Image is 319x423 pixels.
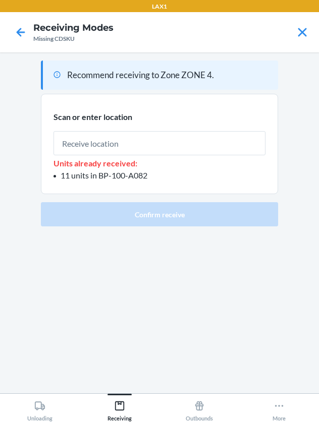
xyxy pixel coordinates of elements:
[41,202,278,226] button: Confirm receive
[80,394,159,421] button: Receiving
[273,396,286,421] div: More
[61,170,147,180] span: 11 units in BP-100-A082
[54,112,132,122] span: Scan or enter location
[108,396,132,421] div: Receiving
[67,70,214,80] span: Recommend receiving to Zone ZONE 4.
[54,157,265,169] p: Units already received:
[186,396,213,421] div: Outbounds
[152,2,167,11] p: LAX1
[33,21,114,34] h4: Receiving Modes
[54,131,265,155] input: Receive location
[159,394,239,421] button: Outbounds
[239,394,319,421] button: More
[27,396,52,421] div: Unloading
[33,34,114,43] div: Missing CDSKU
